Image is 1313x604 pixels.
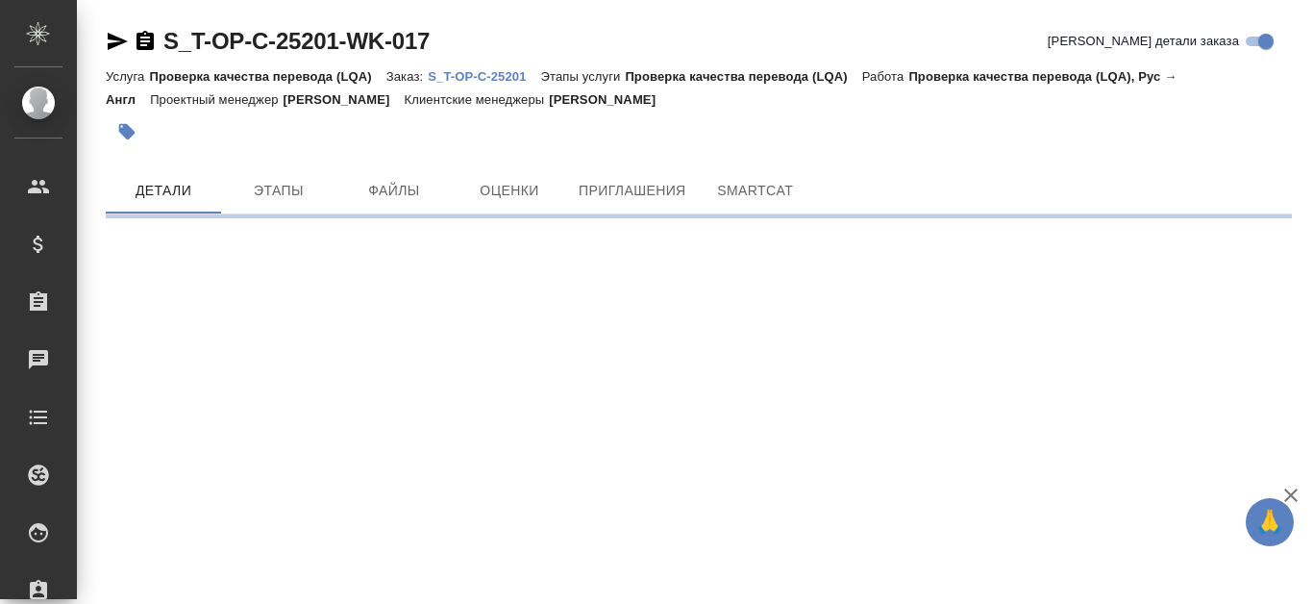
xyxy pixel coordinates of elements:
[625,69,861,84] p: Проверка качества перевода (LQA)
[428,67,540,84] a: S_T-OP-C-25201
[117,179,210,203] span: Детали
[106,111,148,153] button: Добавить тэг
[709,179,802,203] span: SmartCat
[428,69,540,84] p: S_T-OP-C-25201
[463,179,556,203] span: Оценки
[163,28,430,54] a: S_T-OP-C-25201-WK-017
[862,69,909,84] p: Работа
[386,69,428,84] p: Заказ:
[150,92,283,107] p: Проектный менеджер
[541,69,626,84] p: Этапы услуги
[149,69,385,84] p: Проверка качества перевода (LQA)
[134,30,157,53] button: Скопировать ссылку
[579,179,686,203] span: Приглашения
[405,92,550,107] p: Клиентские менеджеры
[549,92,670,107] p: [PERSON_NAME]
[106,69,149,84] p: Услуга
[233,179,325,203] span: Этапы
[348,179,440,203] span: Файлы
[1048,32,1239,51] span: [PERSON_NAME] детали заказа
[106,30,129,53] button: Скопировать ссылку для ЯМессенджера
[284,92,405,107] p: [PERSON_NAME]
[1253,502,1286,542] span: 🙏
[1246,498,1294,546] button: 🙏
